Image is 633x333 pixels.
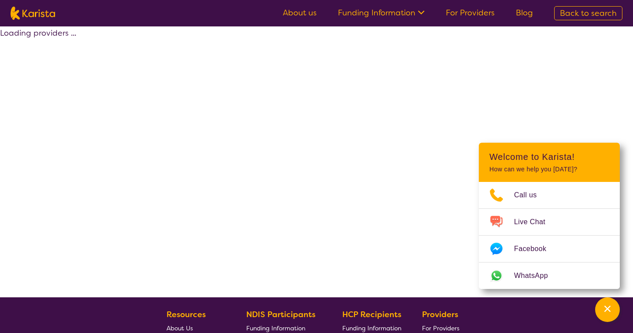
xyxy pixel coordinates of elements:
[167,309,206,320] b: Resources
[514,215,556,229] span: Live Chat
[514,189,548,202] span: Call us
[422,324,459,332] span: For Providers
[560,8,617,18] span: Back to search
[514,242,557,255] span: Facebook
[167,324,193,332] span: About Us
[595,297,620,322] button: Channel Menu
[338,7,425,18] a: Funding Information
[514,269,559,282] span: WhatsApp
[11,7,55,20] img: Karista logo
[479,182,620,289] ul: Choose channel
[246,324,305,332] span: Funding Information
[342,309,401,320] b: HCP Recipients
[446,7,495,18] a: For Providers
[479,263,620,289] a: Web link opens in a new tab.
[489,166,609,173] p: How can we help you [DATE]?
[422,309,458,320] b: Providers
[479,143,620,289] div: Channel Menu
[489,152,609,162] h2: Welcome to Karista!
[516,7,533,18] a: Blog
[283,7,317,18] a: About us
[342,324,401,332] span: Funding Information
[554,6,622,20] a: Back to search
[246,309,315,320] b: NDIS Participants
